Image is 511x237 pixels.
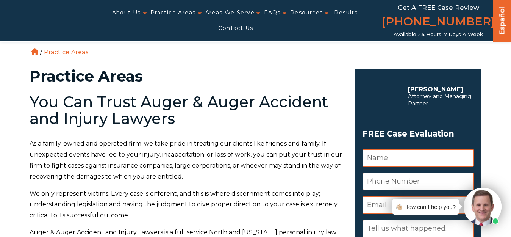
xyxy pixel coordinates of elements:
p: [PERSON_NAME] [408,86,474,93]
div: 👋🏼 How can I help you? [395,202,456,212]
a: Resources [290,5,323,20]
input: Name [363,149,474,167]
a: Results [334,5,358,20]
span: FREE Case Evaluation [363,127,474,141]
span: Available 24 Hours, 7 Days a Week [394,31,483,38]
img: Auger & Auger Accident and Injury Lawyers Logo [5,14,88,27]
input: Phone Number [363,173,474,190]
input: Email [363,196,474,214]
a: Practice Areas [150,5,196,20]
span: Get a FREE Case Review [398,4,479,11]
a: FAQs [264,5,281,20]
a: Areas We Serve [205,5,255,20]
a: Contact Us [218,20,253,36]
img: Intaker widget Avatar [464,188,502,226]
span: Attorney and Managing Partner [408,93,474,107]
li: Practice Areas [42,49,90,56]
span: As a family-owned and operated firm, we take pride in treating our clients like friends and famil... [30,140,342,180]
span: We only represent victims. Every case is different, and this is where discernment comes into play... [30,190,338,219]
a: [PHONE_NUMBER] [381,13,495,31]
h2: You Can Trust Auger & Auger Accident and Injury Lawyers [30,94,346,127]
h1: Practice Areas [30,69,346,84]
img: Herbert Auger [363,77,400,115]
a: About Us [112,5,141,20]
a: Home [31,48,38,55]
